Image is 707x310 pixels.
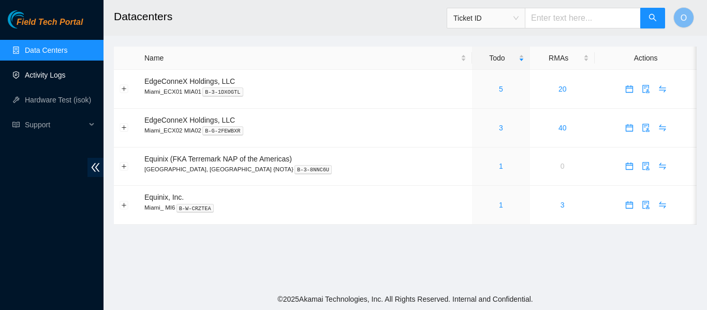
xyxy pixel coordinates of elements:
[622,85,637,93] span: calendar
[25,71,66,79] a: Activity Logs
[621,124,638,132] a: calendar
[638,120,654,136] button: audit
[673,7,694,28] button: O
[640,8,665,28] button: search
[622,124,637,132] span: calendar
[561,201,565,209] a: 3
[120,201,128,209] button: Expand row
[649,13,657,23] span: search
[561,162,565,170] a: 0
[654,201,671,209] a: swap
[202,126,243,136] kbd: B-G-2FEWBXR
[638,201,654,209] a: audit
[654,124,671,132] a: swap
[638,197,654,213] button: audit
[202,87,243,97] kbd: B-3-1DXOGTL
[621,81,638,97] button: calendar
[144,77,235,85] span: EdgeConneX Holdings, LLC
[525,8,641,28] input: Enter text here...
[621,162,638,170] a: calendar
[621,120,638,136] button: calendar
[621,85,638,93] a: calendar
[638,124,654,132] a: audit
[499,201,503,209] a: 1
[144,193,184,201] span: Equinix, Inc.
[120,162,128,170] button: Expand row
[144,116,235,124] span: EdgeConneX Holdings, LLC
[120,124,128,132] button: Expand row
[12,121,20,128] span: read
[558,85,567,93] a: 20
[176,204,214,213] kbd: B-W-CRZTEA
[638,162,654,170] a: audit
[558,124,567,132] a: 40
[654,85,671,93] a: swap
[638,162,654,170] span: audit
[622,162,637,170] span: calendar
[104,288,707,310] footer: © 2025 Akamai Technologies, Inc. All Rights Reserved. Internal and Confidential.
[621,201,638,209] a: calendar
[621,158,638,174] button: calendar
[120,85,128,93] button: Expand row
[144,165,466,174] p: [GEOGRAPHIC_DATA], [GEOGRAPHIC_DATA] {NOTA}
[453,10,519,26] span: Ticket ID
[144,126,466,135] p: Miami_ECX02 MIA02
[144,155,292,163] span: Equinix (FKA Terremark NAP of the Americas)
[621,197,638,213] button: calendar
[638,81,654,97] button: audit
[638,85,654,93] a: audit
[499,162,503,170] a: 1
[654,120,671,136] button: swap
[595,47,697,70] th: Actions
[144,87,466,96] p: Miami_ECX01 MIA01
[17,18,83,27] span: Field Tech Portal
[638,158,654,174] button: audit
[499,124,503,132] a: 3
[294,165,332,174] kbd: B-3-8NNC6U
[25,96,91,104] a: Hardware Test (isok)
[144,203,466,212] p: Miami_ MI6
[654,158,671,174] button: swap
[681,11,687,24] span: O
[87,158,104,177] span: double-left
[622,201,637,209] span: calendar
[654,162,671,170] a: swap
[638,124,654,132] span: audit
[638,85,654,93] span: audit
[8,10,52,28] img: Akamai Technologies
[654,197,671,213] button: swap
[499,85,503,93] a: 5
[25,46,67,54] a: Data Centers
[638,201,654,209] span: audit
[8,19,83,32] a: Akamai TechnologiesField Tech Portal
[25,114,86,135] span: Support
[654,81,671,97] button: swap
